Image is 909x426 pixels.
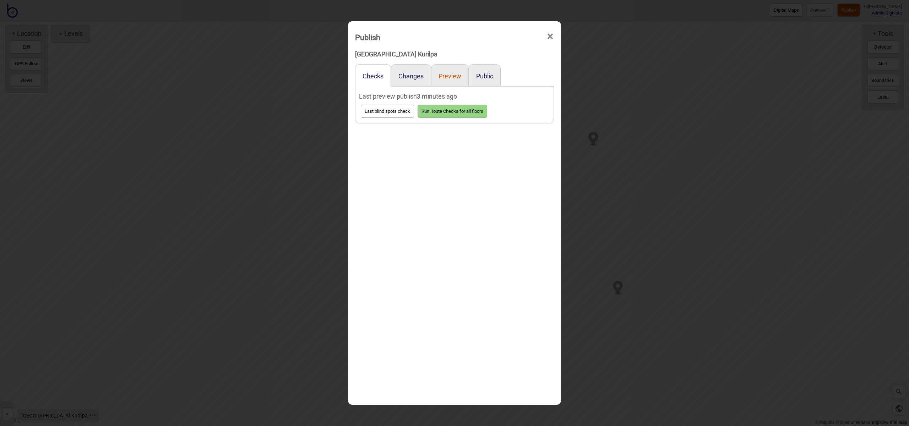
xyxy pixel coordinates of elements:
button: Checks [363,72,383,80]
div: Publish [355,30,380,45]
button: Preview [439,72,461,80]
button: Run Route Checks for all floors [418,105,487,118]
button: Last blind spots check [361,105,414,118]
button: Public [476,72,493,80]
div: Last preview publish 3 minutes ago [359,90,550,103]
span: × [546,25,554,48]
div: [GEOGRAPHIC_DATA] Kurilpa [355,48,554,61]
button: Changes [398,72,424,80]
